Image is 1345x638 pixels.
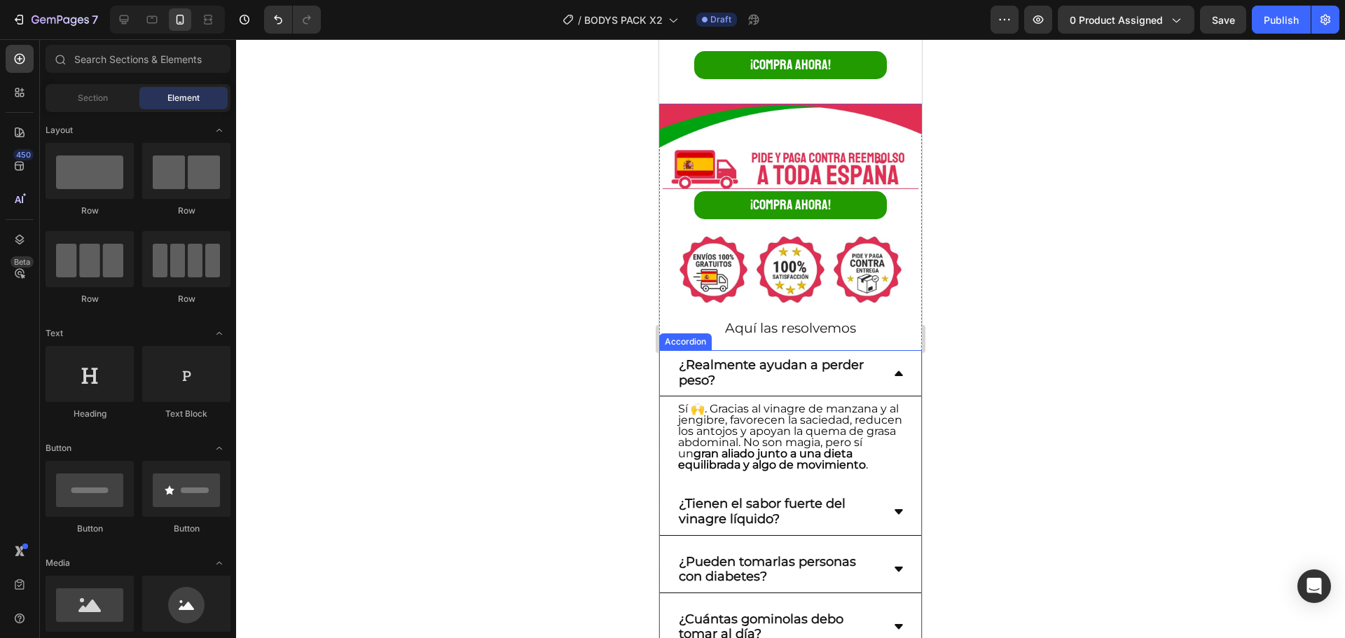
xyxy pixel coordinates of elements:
[46,522,134,535] div: Button
[92,11,98,28] p: 7
[142,408,230,420] div: Text Block
[167,92,200,104] span: Element
[46,124,73,137] span: Layout
[1297,569,1331,603] div: Open Intercom Messenger
[46,293,134,305] div: Row
[6,6,104,34] button: 7
[3,296,50,309] div: Accordion
[208,437,230,459] span: Toggle open
[578,13,581,27] span: /
[46,45,230,73] input: Search Sections & Elements
[1264,13,1299,27] div: Publish
[264,6,321,34] div: Undo/Redo
[208,552,230,574] span: Toggle open
[659,39,922,638] iframe: Design area
[46,327,63,340] span: Text
[1070,13,1163,27] span: 0 product assigned
[208,322,230,345] span: Toggle open
[1058,6,1194,34] button: 0 product assigned
[1200,6,1246,34] button: Save
[208,119,230,141] span: Toggle open
[142,204,230,217] div: Row
[11,256,34,268] div: Beta
[46,408,134,420] div: Heading
[584,13,663,27] span: BODYS PACK X2
[78,92,108,104] span: Section
[710,13,731,26] span: Draft
[46,442,71,455] span: Button
[1252,6,1311,34] button: Publish
[142,293,230,305] div: Row
[1212,14,1235,26] span: Save
[13,149,34,160] div: 450
[46,557,70,569] span: Media
[142,522,230,535] div: Button
[20,572,184,603] strong: ¿Cuántas gominolas debo tomar al día?
[46,204,134,217] div: Row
